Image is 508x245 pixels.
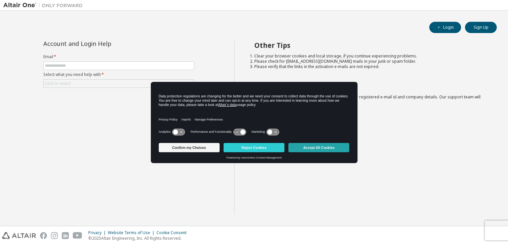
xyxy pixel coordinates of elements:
button: Login [429,22,461,33]
button: Sign Up [465,22,497,33]
span: with a brief description of the problem, your registered e-mail id and company details. Our suppo... [254,94,481,105]
img: linkedin.svg [62,232,69,239]
div: Website Terms of Use [108,230,156,235]
div: Click to select [44,80,194,87]
img: Altair One [3,2,86,9]
div: Click to select [45,81,71,86]
div: Privacy [88,230,108,235]
div: Cookie Consent [156,230,190,235]
label: Select what you need help with [43,72,194,77]
label: Email [43,54,194,59]
img: instagram.svg [51,232,58,239]
p: © 2025 Altair Engineering, Inc. All Rights Reserved. [88,235,190,241]
div: Account and Login Help [43,41,164,46]
img: youtube.svg [73,232,82,239]
img: altair_logo.svg [2,232,36,239]
li: Clear your browser cookies and local storage, if you continue experiencing problems. [254,53,485,59]
li: Please verify that the links in the activation e-mails are not expired. [254,64,485,69]
li: Please check for [EMAIL_ADDRESS][DOMAIN_NAME] mails in your junk or spam folder. [254,59,485,64]
h2: Other Tips [254,41,485,50]
h2: Not sure how to login? [254,82,485,90]
img: facebook.svg [40,232,47,239]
